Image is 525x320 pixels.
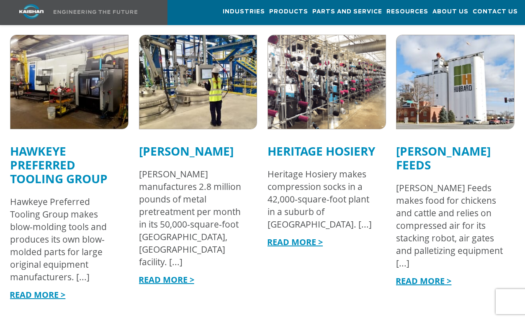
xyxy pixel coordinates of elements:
[267,236,323,248] a: READ MORE >
[139,35,257,129] img: Untitled-design-55.jpg
[473,0,518,23] a: Contact Us
[396,275,451,287] a: READ MORE >
[223,7,265,17] span: Industries
[473,7,518,17] span: Contact Us
[139,168,249,268] div: [PERSON_NAME] manufactures 2.8 million pounds of metal pretreatment per month in its 50,000-squar...
[10,143,108,187] a: Hawkeye Preferred Tooling Group
[139,274,194,285] a: READ MORE >
[312,7,382,17] span: Parts and Service
[432,0,468,23] a: About Us
[396,143,491,173] a: [PERSON_NAME] Feeds
[269,7,308,17] span: Products
[10,195,120,283] div: Hawkeye Preferred Tooling Group makes blow-molding tools and produces its own blow-molded parts f...
[312,0,382,23] a: Parts and Service
[386,0,428,23] a: Resources
[269,0,308,23] a: Products
[396,182,506,269] div: [PERSON_NAME] Feeds makes food for chickens and cattle and relies on compressed air for its stack...
[223,0,265,23] a: Industries
[268,168,378,230] div: Heritage Hosiery makes compression socks in a 42,000-square-foot plant in a suburb of [GEOGRAPHIC...
[268,143,375,159] a: Heritage Hosiery
[268,35,386,129] img: Untitled-design-85.png
[54,10,137,14] img: Engineering the future
[386,7,428,17] span: Resources
[396,35,514,129] img: hubbard feeds
[139,143,234,159] a: [PERSON_NAME]
[10,289,65,300] a: READ MORE >
[10,35,128,129] img: blow molding tool
[432,7,468,17] span: About Us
